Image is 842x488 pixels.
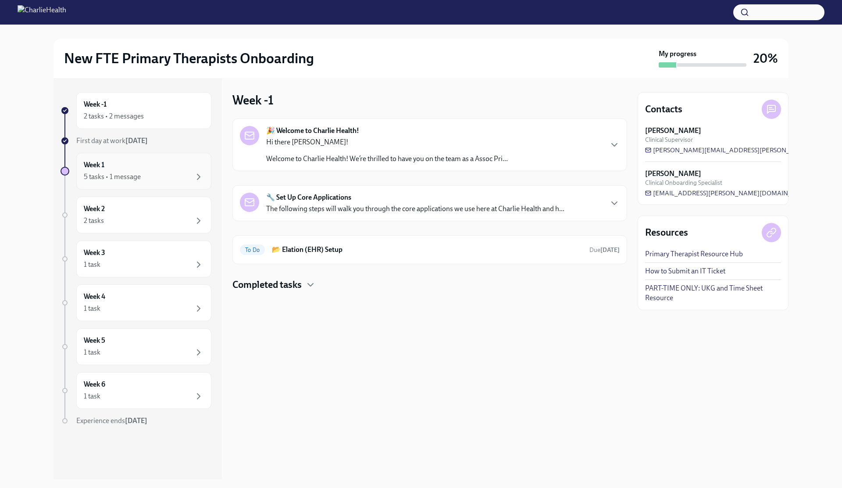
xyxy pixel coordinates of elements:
span: September 26th, 2025 10:00 [589,246,620,254]
a: Week -12 tasks • 2 messages [61,92,211,129]
strong: [PERSON_NAME] [645,169,701,179]
div: 2 tasks • 2 messages [84,111,144,121]
div: 5 tasks • 1 message [84,172,141,182]
h3: Week -1 [232,92,274,108]
strong: My progress [659,49,696,59]
h2: New FTE Primary Therapists Onboarding [64,50,314,67]
span: Due [589,246,620,254]
a: PART-TIME ONLY: UKG and Time Sheet Resource [645,283,781,303]
h4: Completed tasks [232,278,302,291]
h3: 20% [753,50,778,66]
a: Week 41 task [61,284,211,321]
div: 1 task [84,304,100,313]
strong: [PERSON_NAME] [645,126,701,136]
h6: Week 2 [84,204,105,214]
h6: Week 4 [84,292,105,301]
img: CharlieHealth [18,5,66,19]
a: Week 51 task [61,328,211,365]
a: [EMAIL_ADDRESS][PERSON_NAME][DOMAIN_NAME] [645,189,813,197]
span: Clinical Supervisor [645,136,693,144]
a: Week 61 task [61,372,211,409]
a: Primary Therapist Resource Hub [645,249,743,259]
strong: 🎉 Welcome to Charlie Health! [266,126,359,136]
h6: Week 3 [84,248,105,258]
a: To Do📂 Elation (EHR) SetupDue[DATE] [240,243,620,257]
h6: Week 5 [84,336,105,345]
div: 1 task [84,260,100,269]
span: To Do [240,247,265,253]
a: First day at work[DATE] [61,136,211,146]
h6: Week 6 [84,380,105,389]
strong: [DATE] [125,416,147,425]
p: Welcome to Charlie Health! We’re thrilled to have you on the team as a Assoc Pri... [266,154,508,164]
p: Hi there [PERSON_NAME]! [266,137,508,147]
div: 2 tasks [84,216,104,226]
span: First day at work [76,136,148,145]
a: Week 22 tasks [61,197,211,233]
h6: Week -1 [84,100,107,109]
div: Completed tasks [232,278,627,291]
p: The following steps will walk you through the core applications we use here at Charlie Health and... [266,204,564,214]
strong: [DATE] [125,136,148,145]
a: Week 15 tasks • 1 message [61,153,211,190]
a: How to Submit an IT Ticket [645,266,725,276]
a: Week 31 task [61,240,211,277]
h4: Contacts [645,103,682,116]
strong: 🔧 Set Up Core Applications [266,193,351,202]
span: Clinical Onboarding Specialist [645,179,722,187]
h6: Week 1 [84,160,104,170]
div: 1 task [84,391,100,401]
h6: 📂 Elation (EHR) Setup [272,245,582,255]
h4: Resources [645,226,688,239]
span: Experience ends [76,416,147,425]
strong: [DATE] [600,246,620,254]
div: 1 task [84,348,100,357]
